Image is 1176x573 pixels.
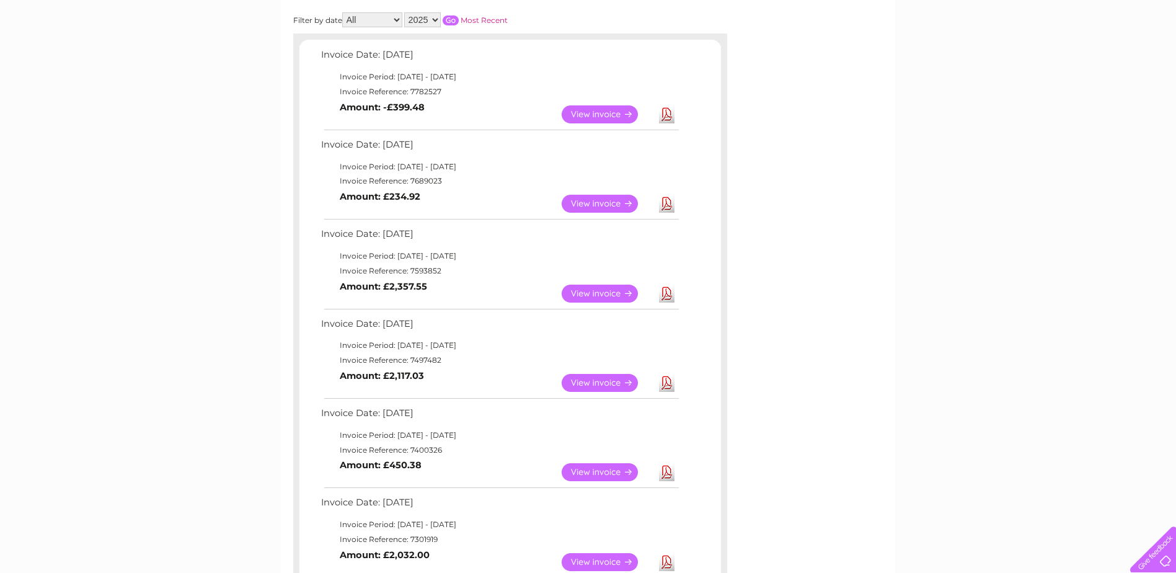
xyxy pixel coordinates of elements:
a: View [562,374,653,392]
td: Invoice Reference: 7497482 [318,353,681,368]
a: Most Recent [461,16,508,25]
td: Invoice Period: [DATE] - [DATE] [318,517,681,532]
td: Invoice Period: [DATE] - [DATE] [318,69,681,84]
td: Invoice Date: [DATE] [318,405,681,428]
a: View [562,553,653,571]
td: Invoice Period: [DATE] - [DATE] [318,338,681,353]
td: Invoice Reference: 7593852 [318,264,681,278]
td: Invoice Date: [DATE] [318,47,681,69]
a: Download [659,195,674,213]
td: Invoice Reference: 7689023 [318,174,681,189]
a: View [562,285,653,303]
td: Invoice Date: [DATE] [318,136,681,159]
a: Download [659,553,674,571]
td: Invoice Period: [DATE] - [DATE] [318,159,681,174]
div: Clear Business is a trading name of Verastar Limited (registered in [GEOGRAPHIC_DATA] No. 3667643... [296,7,882,60]
td: Invoice Date: [DATE] [318,494,681,517]
a: 0333 014 3131 [942,6,1028,22]
td: Invoice Reference: 7400326 [318,443,681,458]
a: View [562,463,653,481]
a: Blog [1068,53,1086,62]
td: Invoice Period: [DATE] - [DATE] [318,428,681,443]
a: Log out [1135,53,1164,62]
a: Energy [989,53,1016,62]
td: Invoice Date: [DATE] [318,226,681,249]
img: logo.png [41,32,104,70]
a: Telecoms [1023,53,1061,62]
b: Amount: £2,032.00 [340,549,430,561]
b: Amount: £450.38 [340,460,422,471]
b: Amount: £2,357.55 [340,281,427,292]
b: Amount: £2,117.03 [340,370,424,381]
a: View [562,105,653,123]
div: Filter by date [293,12,619,27]
a: Download [659,463,674,481]
td: Invoice Period: [DATE] - [DATE] [318,249,681,264]
td: Invoice Date: [DATE] [318,316,681,339]
b: Amount: £234.92 [340,191,420,202]
a: Contact [1094,53,1124,62]
a: View [562,195,653,213]
a: Download [659,285,674,303]
b: Amount: -£399.48 [340,102,425,113]
a: Download [659,105,674,123]
a: Water [958,53,981,62]
td: Invoice Reference: 7782527 [318,84,681,99]
td: Invoice Reference: 7301919 [318,532,681,547]
a: Download [659,374,674,392]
